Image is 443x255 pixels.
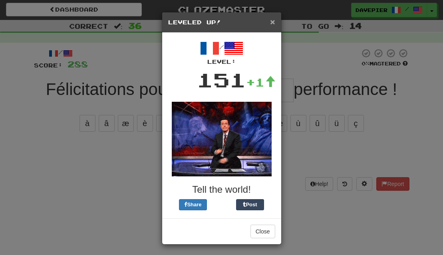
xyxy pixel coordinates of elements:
div: 151 [197,66,246,94]
div: / [168,39,275,66]
h5: Leveled Up! [168,18,275,26]
img: colbert-2-be1bfdc20e1ad268952deef278b8706a84000d88b3e313df47e9efb4a1bfc052.gif [172,102,272,176]
h3: Tell the world! [168,184,275,195]
button: Close [270,18,275,26]
iframe: X Post Button [207,199,236,210]
button: Close [250,225,275,238]
span: × [270,17,275,26]
div: Level: [168,58,275,66]
button: Share [179,199,207,210]
div: +1 [246,74,276,90]
button: Post [236,199,264,210]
